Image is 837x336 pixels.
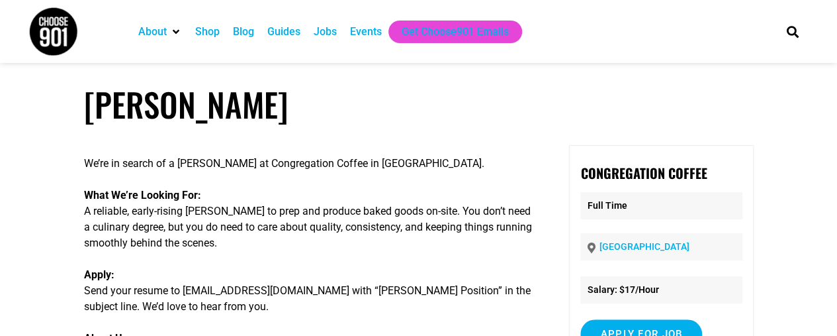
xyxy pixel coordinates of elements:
[350,24,382,40] a: Events
[132,21,764,43] nav: Main nav
[580,276,742,304] li: Salary: $17/Hour
[132,21,189,43] div: About
[314,24,337,40] a: Jobs
[138,24,167,40] a: About
[233,24,254,40] a: Blog
[580,192,742,219] p: Full Time
[580,163,707,183] strong: Congregation Coffee
[84,188,536,251] p: A reliable, early-rising [PERSON_NAME] to prep and produce baked goods on-site. You don’t need a ...
[84,156,536,172] p: We’re in search of a [PERSON_NAME] at Congregation Coffee in [GEOGRAPHIC_DATA].
[84,268,114,281] strong: Apply:
[84,267,536,315] p: Send your resume to [EMAIL_ADDRESS][DOMAIN_NAME] with “[PERSON_NAME] Position” in the subject lin...
[267,24,300,40] a: Guides
[84,85,754,124] h1: [PERSON_NAME]
[781,21,803,42] div: Search
[599,241,689,252] a: [GEOGRAPHIC_DATA]
[402,24,509,40] a: Get Choose901 Emails
[84,189,201,201] strong: What We’re Looking For:
[195,24,220,40] a: Shop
